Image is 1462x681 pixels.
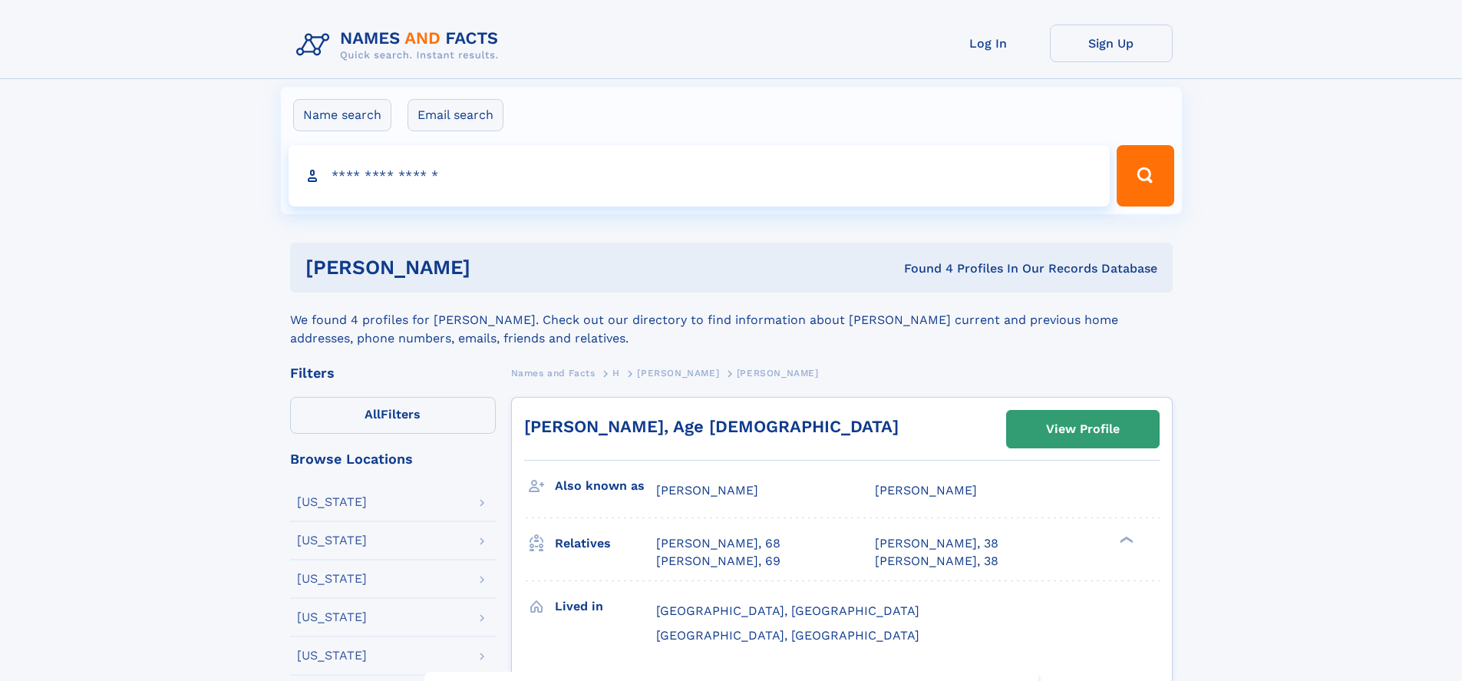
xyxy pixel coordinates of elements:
[555,473,656,499] h3: Also known as
[290,25,511,66] img: Logo Names and Facts
[612,363,620,382] a: H
[293,99,391,131] label: Name search
[289,145,1111,207] input: search input
[297,573,367,585] div: [US_STATE]
[687,260,1157,277] div: Found 4 Profiles In Our Records Database
[1116,535,1134,545] div: ❯
[927,25,1050,62] a: Log In
[305,258,688,277] h1: [PERSON_NAME]
[637,368,719,379] span: [PERSON_NAME]
[290,366,496,380] div: Filters
[1046,412,1120,447] div: View Profile
[290,293,1173,348] div: We found 4 profiles for [PERSON_NAME]. Check out our directory to find information about [PERSON_...
[875,483,977,498] span: [PERSON_NAME]
[1007,411,1159,448] a: View Profile
[656,535,781,552] a: [PERSON_NAME], 68
[875,535,998,552] a: [PERSON_NAME], 38
[875,553,998,570] a: [PERSON_NAME], 38
[297,650,367,662] div: [US_STATE]
[555,593,656,620] h3: Lived in
[1117,145,1173,207] button: Search Button
[656,628,919,643] span: [GEOGRAPHIC_DATA], [GEOGRAPHIC_DATA]
[656,483,758,498] span: [PERSON_NAME]
[297,496,367,508] div: [US_STATE]
[656,553,781,570] a: [PERSON_NAME], 69
[612,368,620,379] span: H
[737,368,819,379] span: [PERSON_NAME]
[511,363,596,382] a: Names and Facts
[290,452,496,466] div: Browse Locations
[408,99,503,131] label: Email search
[555,531,656,557] h3: Relatives
[365,407,381,421] span: All
[524,417,899,436] a: [PERSON_NAME], Age [DEMOGRAPHIC_DATA]
[297,611,367,623] div: [US_STATE]
[637,363,719,382] a: [PERSON_NAME]
[656,603,919,618] span: [GEOGRAPHIC_DATA], [GEOGRAPHIC_DATA]
[297,534,367,547] div: [US_STATE]
[1050,25,1173,62] a: Sign Up
[290,397,496,434] label: Filters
